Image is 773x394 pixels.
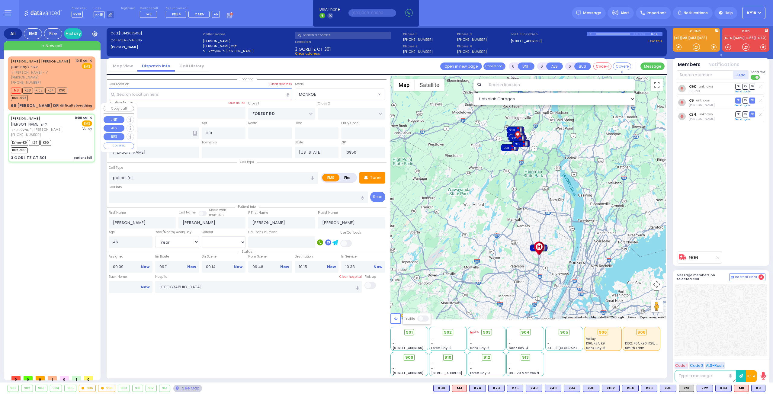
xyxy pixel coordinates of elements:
span: EMS [82,120,92,127]
div: difficulty breathing [60,103,92,108]
a: Now [141,264,149,270]
button: UNIT [518,62,534,70]
button: Transfer call [483,62,505,70]
label: [PHONE_NUMBER] [457,49,487,54]
label: Last Name [178,210,196,215]
label: Pick up [364,274,376,279]
span: BUS-906 [11,147,28,153]
span: Phone 3 [457,32,509,37]
span: MONROE [295,88,385,100]
button: Send [370,192,385,202]
button: Covered [613,62,631,70]
span: Other building occupants [193,131,197,136]
div: BLS [526,385,542,392]
label: P Last Name [318,210,338,215]
span: - [509,341,511,346]
div: 906 [598,329,608,336]
img: client-location.gif [513,131,522,144]
span: Call type [237,160,257,164]
button: ALS-Rush [705,362,725,369]
span: 10:11 AM [75,59,88,63]
span: 3 GORLITZ CT 301 [295,46,331,51]
span: members [209,213,224,217]
gmp-advanced-marker: 908 [505,143,514,152]
div: 902 [21,385,33,392]
gmp-advanced-marker: 910 [517,139,526,148]
div: 904 [50,385,62,392]
span: Sanz Bay-4 [509,346,528,350]
a: Send again [735,90,751,93]
span: DR [735,111,741,117]
label: [PERSON_NAME] [203,39,293,44]
label: Fire [339,174,356,181]
button: KY18 [742,7,765,19]
button: BUS [104,133,124,140]
button: Message [640,62,665,70]
label: [PERSON_NAME] [111,45,201,50]
label: Cross 2 [318,101,330,106]
span: EMS [82,63,92,69]
img: Google [392,312,412,319]
button: Show satellite imagery [415,79,444,91]
label: On Scene [202,254,245,259]
label: Call back number [248,230,277,235]
div: EMS [24,28,42,39]
label: Clear address [270,82,292,87]
button: 10-4 [746,370,757,382]
span: K102, K64, K90, K28, M8 [625,341,661,346]
img: icon-hospital.png [532,242,546,255]
a: KJFD [724,36,733,40]
div: See map [173,385,202,392]
input: Search location here [109,88,292,100]
a: [PERSON_NAME] [PERSON_NAME] [11,59,70,64]
span: [STREET_ADDRESS][PERSON_NAME] [393,346,450,350]
div: All [4,28,22,39]
span: K-18 [94,11,105,18]
button: UNIT [104,116,124,123]
div: Last updated: 09/22/2025 08:49 AM. Click to referesh. [470,330,479,334]
a: Dispatch info [137,63,175,69]
span: FD84 [172,12,181,17]
label: Back Home [109,274,152,279]
a: 906 [689,255,698,260]
label: First Name [109,210,126,215]
span: - [509,337,511,341]
div: 3 GORLITZ CT 301 [11,155,46,161]
label: State [295,140,303,145]
label: P First Name [248,210,268,215]
div: 905 [65,385,76,392]
span: - [393,362,394,366]
span: אשר לעמיל שטיין [11,64,38,69]
input: Search a contact [295,32,391,39]
label: Hospital [155,274,168,279]
div: 903 [36,385,47,392]
a: Now [280,264,289,270]
div: BLS [564,385,580,392]
span: DR [735,84,741,89]
label: Destination [295,254,338,259]
span: K90, K24, K9 [586,341,605,346]
a: History [64,28,82,39]
button: Internal Chat 4 [729,273,765,281]
span: 90 Unit [688,89,700,93]
div: BLS [715,385,732,392]
span: 909 [405,354,413,360]
div: BLS [602,385,620,392]
button: Toggle fullscreen view [651,79,663,91]
span: +5 [213,12,218,17]
label: En Route [155,254,199,259]
span: Clear address [295,51,320,56]
label: KJ EMS... [673,30,720,34]
span: 0 [24,376,33,380]
span: Important [647,10,666,16]
label: Assigned [109,254,152,259]
a: Call History [175,63,209,69]
div: BLS [751,385,765,392]
span: Internal Chat [735,275,757,279]
label: [PHONE_NUMBER] [403,49,433,54]
label: Areas [295,82,304,87]
label: In Service [341,254,385,259]
div: 908 [501,143,519,152]
label: Medic on call [140,7,159,10]
span: SO [742,98,748,103]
